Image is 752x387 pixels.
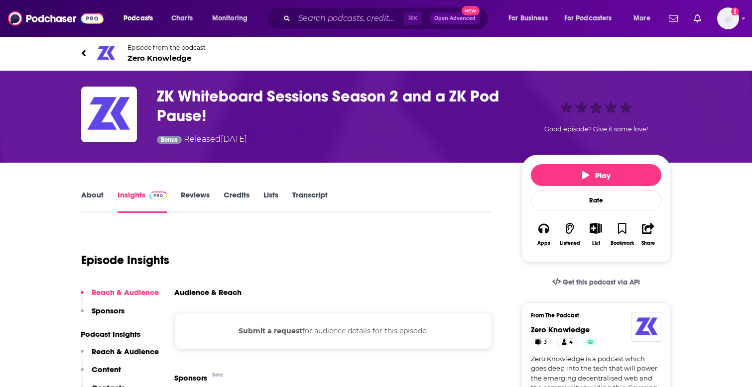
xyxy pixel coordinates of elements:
a: Zero Knowledge [531,325,590,334]
span: Play [582,171,611,180]
button: Open AdvancedNew [430,12,480,24]
p: Reach & Audience [92,347,159,356]
div: Apps [537,240,550,246]
div: Bookmark [611,240,634,246]
a: About [81,190,104,213]
img: Zero Knowledge [631,312,661,342]
div: Released [DATE] [157,133,247,147]
span: Get this podcast via API [563,278,640,287]
button: Reach & Audience [81,288,159,306]
p: Reach & Audience [92,288,159,297]
span: For Podcasters [564,11,612,25]
span: Monitoring [212,11,248,25]
button: open menu [627,10,663,26]
a: Transcript [292,190,328,213]
div: Listened [560,240,580,246]
button: open menu [205,10,260,26]
span: For Business [508,11,548,25]
button: Content [81,365,121,383]
a: Reviews [181,190,210,213]
img: ZK Whiteboard Sessions Season 2 and a ZK Pod Pause! [81,87,137,142]
span: 3 [544,337,547,347]
div: Show More ButtonList [583,216,609,253]
div: for audience details for this episode. [174,313,492,349]
button: Bookmark [609,216,635,253]
p: Podcast Insights [81,329,159,339]
span: Charts [171,11,193,25]
span: More [633,11,650,25]
span: ⌘ K [403,12,422,25]
div: Beta [212,372,223,378]
div: Share [641,240,655,246]
span: Episode from the podcast [127,44,206,51]
button: Reach & Audience [81,347,159,365]
svg: Add a profile image [731,7,739,15]
a: Get this podcast via API [544,270,648,294]
a: InsightsPodchaser Pro [118,190,167,213]
span: 4 [569,337,573,347]
span: Open Advanced [434,16,476,21]
h1: Episode Insights [81,253,169,268]
span: New [462,6,480,15]
span: Podcasts [124,11,153,25]
p: Sponsors [92,306,125,315]
span: Good episode? Give it some love! [544,125,648,133]
button: Show More Button [586,223,606,234]
a: Show notifications dropdown [665,10,682,27]
input: Search podcasts, credits, & more... [294,10,403,26]
img: User Profile [717,7,739,29]
a: 3 [531,338,551,346]
h3: ZK Whiteboard Sessions Season 2 and a ZK Pod Pause! [157,87,505,125]
button: Apps [531,216,557,253]
span: Bonus [161,137,177,143]
div: Search podcasts, credits, & more... [276,7,498,30]
button: open menu [501,10,560,26]
div: Rate [531,190,661,210]
img: Zero Knowledge [94,41,118,65]
img: Podchaser - Follow, Share and Rate Podcasts [8,9,104,28]
button: Play [531,164,661,186]
img: Podchaser Pro [149,192,167,199]
button: Sponsors [81,306,125,324]
h3: From The Podcast [531,312,653,319]
h3: Audience & Reach [174,288,242,297]
a: 4 [557,338,577,346]
p: Content [92,365,121,374]
div: List [592,240,600,247]
a: Charts [165,10,199,26]
button: open menu [117,10,166,26]
button: Show profile menu [717,7,739,29]
h2: Sponsors [174,373,207,383]
button: Submit a request [239,325,302,336]
a: Lists [263,190,278,213]
a: Credits [224,190,250,213]
button: open menu [558,10,627,26]
a: Show notifications dropdown [690,10,705,27]
span: Logged in as melrosepr [717,7,739,29]
a: Zero KnowledgeEpisode from the podcastZero Knowledge [81,41,671,65]
span: Zero Knowledge [127,53,206,63]
button: Listened [557,216,583,253]
button: Share [635,216,661,253]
